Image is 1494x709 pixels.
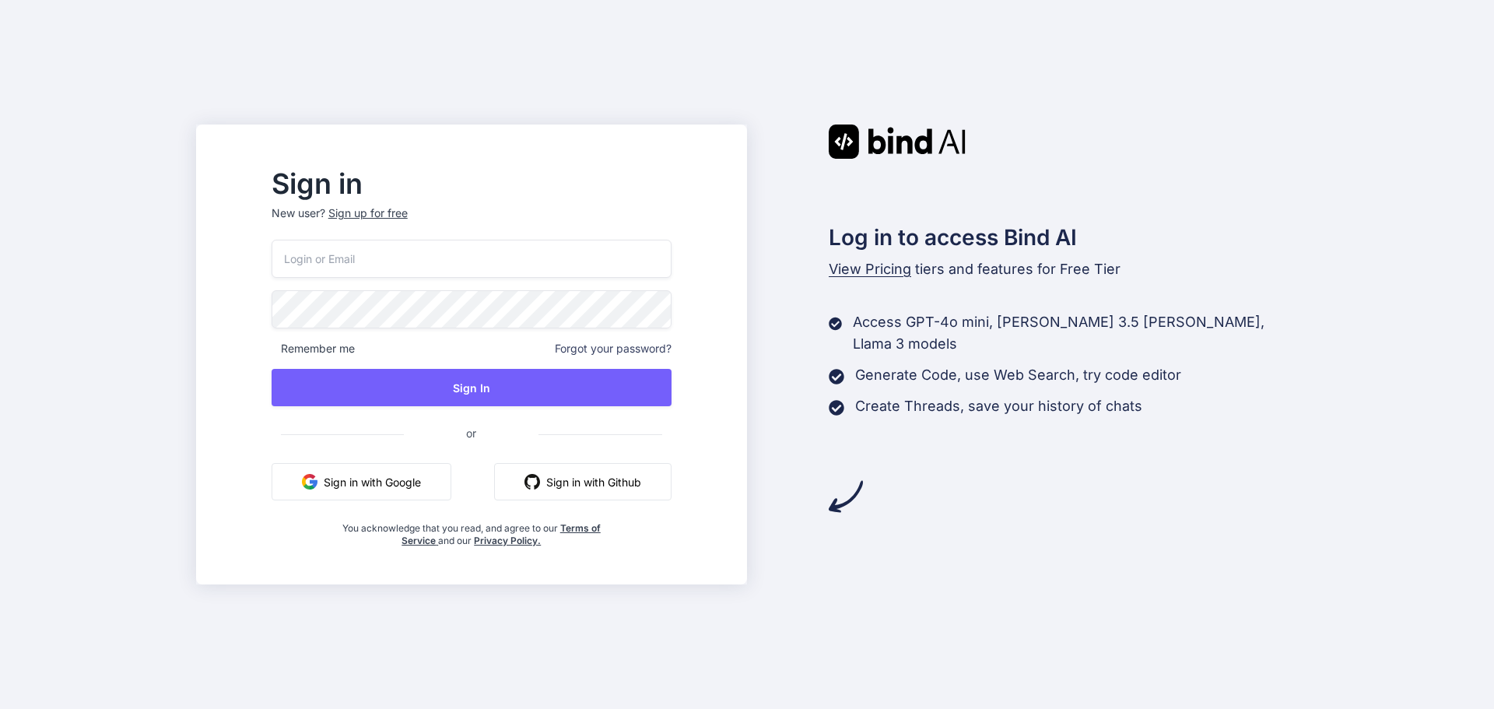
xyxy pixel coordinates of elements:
input: Login or Email [272,240,672,278]
a: Privacy Policy. [474,535,541,546]
button: Sign in with Google [272,463,451,500]
img: github [524,474,540,490]
h2: Sign in [272,171,672,196]
span: or [404,414,538,452]
span: Forgot your password? [555,341,672,356]
button: Sign in with Github [494,463,672,500]
p: tiers and features for Free Tier [829,258,1299,280]
p: Generate Code, use Web Search, try code editor [855,364,1181,386]
div: Sign up for free [328,205,408,221]
div: You acknowledge that you read, and agree to our and our [338,513,605,547]
img: google [302,474,317,490]
span: View Pricing [829,261,911,277]
img: arrow [829,479,863,514]
button: Sign In [272,369,672,406]
img: Bind AI logo [829,125,966,159]
a: Terms of Service [402,522,601,546]
span: Remember me [272,341,355,356]
p: Access GPT-4o mini, [PERSON_NAME] 3.5 [PERSON_NAME], Llama 3 models [853,311,1298,355]
p: New user? [272,205,672,240]
h2: Log in to access Bind AI [829,221,1299,254]
p: Create Threads, save your history of chats [855,395,1142,417]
